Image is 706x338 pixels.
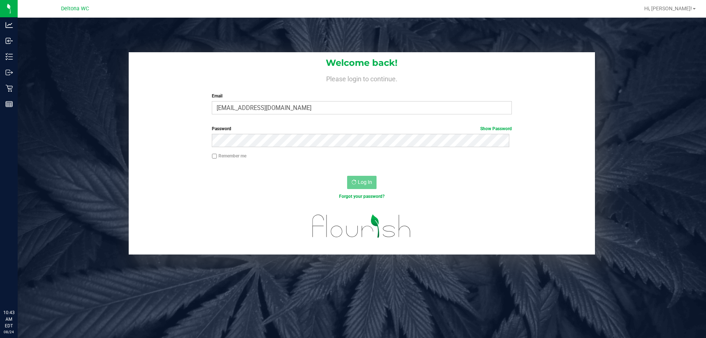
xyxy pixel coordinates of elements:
[6,69,13,76] inline-svg: Outbound
[347,176,377,189] button: Log In
[6,100,13,108] inline-svg: Reports
[339,194,385,199] a: Forgot your password?
[480,126,512,131] a: Show Password
[303,207,420,245] img: flourish_logo.svg
[212,153,246,159] label: Remember me
[6,21,13,29] inline-svg: Analytics
[644,6,692,11] span: Hi, [PERSON_NAME]!
[6,53,13,60] inline-svg: Inventory
[3,329,14,335] p: 08/24
[6,85,13,92] inline-svg: Retail
[129,58,595,68] h1: Welcome back!
[212,126,231,131] span: Password
[61,6,89,12] span: Deltona WC
[212,93,511,99] label: Email
[212,154,217,159] input: Remember me
[3,309,14,329] p: 10:43 AM EDT
[129,74,595,82] h4: Please login to continue.
[358,179,372,185] span: Log In
[6,37,13,45] inline-svg: Inbound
